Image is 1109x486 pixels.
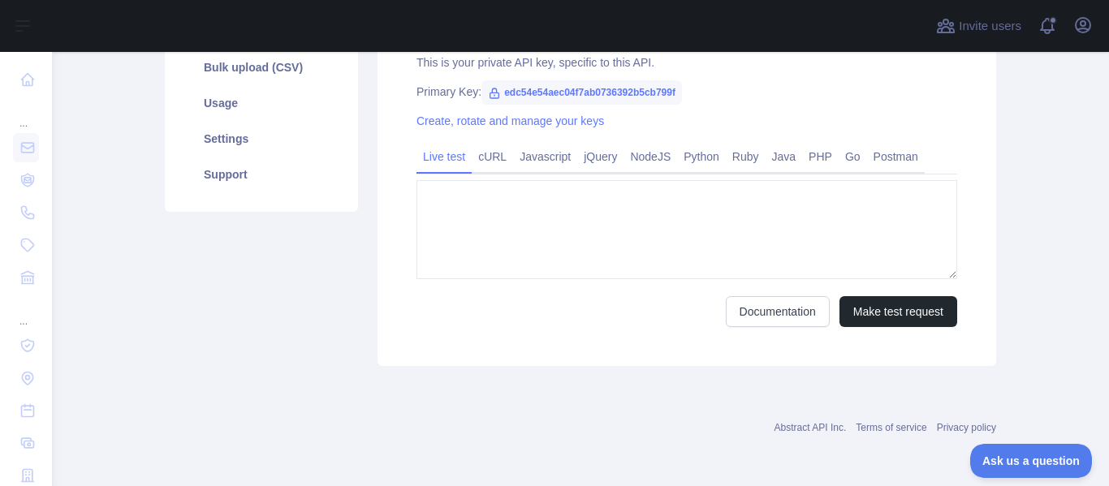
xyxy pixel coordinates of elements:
[184,85,339,121] a: Usage
[13,295,39,328] div: ...
[416,84,957,100] div: Primary Key:
[766,144,803,170] a: Java
[856,422,926,433] a: Terms of service
[970,444,1093,478] iframe: Toggle Customer Support
[802,144,839,170] a: PHP
[184,121,339,157] a: Settings
[513,144,577,170] a: Javascript
[472,144,513,170] a: cURL
[416,144,472,170] a: Live test
[184,157,339,192] a: Support
[577,144,624,170] a: jQuery
[933,13,1025,39] button: Invite users
[839,296,957,327] button: Make test request
[13,97,39,130] div: ...
[726,144,766,170] a: Ruby
[481,80,682,105] span: edc54e54aec04f7ab0736392b5cb799f
[416,114,604,127] a: Create, rotate and manage your keys
[184,49,339,85] a: Bulk upload (CSV)
[937,422,996,433] a: Privacy policy
[624,144,677,170] a: NodeJS
[416,54,957,71] div: This is your private API key, specific to this API.
[677,144,726,170] a: Python
[839,144,867,170] a: Go
[775,422,847,433] a: Abstract API Inc.
[959,17,1021,36] span: Invite users
[726,296,830,327] a: Documentation
[867,144,925,170] a: Postman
